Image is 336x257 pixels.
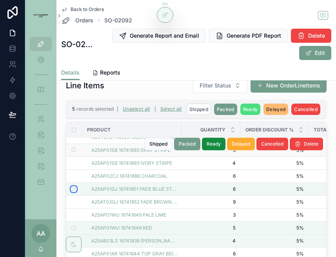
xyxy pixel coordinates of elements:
button: New OrderLineItems [251,78,327,93]
a: A25AP02CJ 16741886 CHARCOAL [91,173,167,179]
span: Generate PDF Report [227,32,281,40]
div: scrollable content [25,31,56,199]
button: Unselect all [120,103,153,115]
a: A25AP01WU 16741849 PALE LIME [91,212,166,218]
button: Delete [290,138,323,150]
a: A25AP01WU 16741849 RED [91,225,177,231]
span: 5% [245,173,304,179]
a: A25AP01WU 16741849 PALE LIME [91,212,177,218]
a: A25AP01AR 16741844 TOP GRAY BEIGE [91,251,177,257]
a: 5 [186,147,236,153]
span: Ready [243,106,258,112]
a: 5% [245,199,304,205]
button: Select all [158,103,185,115]
a: A25AP01SB 16741893 IVORY STRIPE [91,160,172,166]
span: Filter Status [200,82,231,89]
a: A25AT02GJ 16741852 FADE BROWN STRIPE [91,199,177,205]
span: Delete [308,32,325,40]
a: SO-02092 [104,16,132,24]
a: 3 [186,212,236,218]
button: Cancelled [256,138,288,150]
a: 5% [245,212,304,218]
span: 5 [72,106,75,112]
button: Packed [174,138,200,150]
a: Back to Orders [61,6,104,13]
span: Back to Orders [71,6,104,13]
a: 5% [245,225,304,231]
button: Generate Report and Email [112,29,206,43]
a: Orders [61,16,93,25]
span: Details [61,69,80,77]
span: Packed [179,141,196,147]
a: Reports [92,66,120,81]
button: Cancelled [291,104,320,115]
a: A25AP01GJ 16741851 FADE BLUE STRIPE [91,186,177,192]
a: 4 [186,238,236,244]
a: 4 [186,160,236,166]
span: records selected [76,106,114,112]
a: 6 [186,173,236,179]
a: 6 [186,251,236,257]
button: Delete [291,29,331,43]
a: 5% [245,147,304,153]
a: 6 [186,186,236,192]
a: Details [61,66,80,80]
a: 9 [186,199,236,205]
span: Delayed [266,106,285,112]
span: Ready [207,141,221,147]
span: | [117,106,118,112]
button: Ready [240,104,261,115]
span: Cancelled [261,141,283,147]
a: 5 [186,225,236,231]
span: Orders [75,16,93,24]
span: Generate Report and Email [130,32,199,40]
button: Delayed [227,138,255,150]
span: Quantity [200,127,225,133]
span: | [154,106,156,112]
button: Ready [202,138,225,150]
a: A25AP01SB 16741893 IVORY STRIPE [91,160,177,166]
a: A25AB03LS 16741839 [PERSON_NAME] HAIRLINE [91,238,177,244]
a: 5% [245,160,304,166]
span: Product [87,127,111,133]
span: Cancelled [294,106,318,112]
img: App logo [30,14,52,18]
h1: SO-02092 [61,39,96,50]
button: Edit [299,46,331,60]
a: 5% [245,186,304,192]
button: Packed [214,104,237,115]
span: Order Discount % [245,127,294,133]
span: 5% [245,238,304,244]
button: Select Button [193,78,247,93]
span: Packed [217,106,234,112]
a: 5% [245,251,304,257]
span: Delete [304,141,318,147]
button: Shipped [144,138,173,150]
button: Shipped [187,104,211,115]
